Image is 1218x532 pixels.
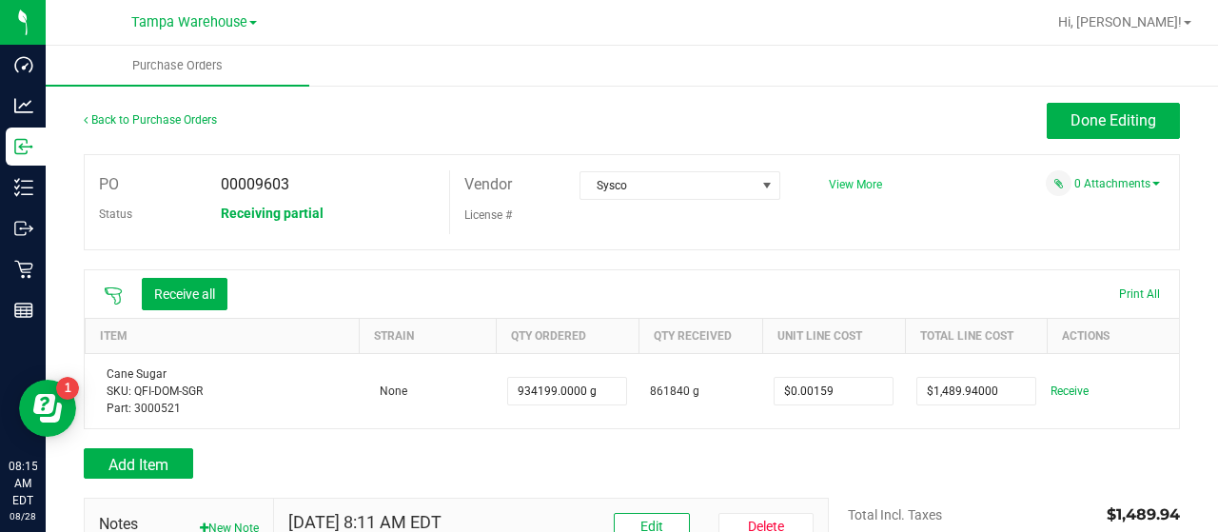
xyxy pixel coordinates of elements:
label: License # [464,201,512,229]
span: Done Editing [1071,111,1156,129]
input: 0 g [508,378,626,404]
th: Actions [1048,318,1179,353]
th: Strain [359,318,496,353]
span: Total Incl. Taxes [848,507,942,522]
a: 0 Attachments [1074,177,1160,190]
p: 08:15 AM EDT [9,458,37,509]
button: Add Item [84,448,193,479]
inline-svg: Retail [14,260,33,279]
inline-svg: Dashboard [14,55,33,74]
button: Done Editing [1047,103,1180,139]
label: PO [99,170,119,199]
span: Sysco [580,172,756,199]
div: Cane Sugar SKU: QFI-DOM-SGR Part: 3000521 [97,365,348,417]
a: Purchase Orders [46,46,309,86]
inline-svg: Analytics [14,96,33,115]
label: Vendor [464,170,512,199]
th: Item [86,318,360,353]
th: Qty Received [638,318,762,353]
th: Total Line Cost [905,318,1048,353]
input: $0.00000 [917,378,1035,404]
span: Hi, [PERSON_NAME]! [1058,14,1182,30]
span: Add Item [108,456,168,474]
span: 00009603 [221,175,289,193]
span: Tampa Warehouse [131,14,247,30]
th: Unit Line Cost [762,318,905,353]
button: Receive all [142,278,227,310]
iframe: Resource center unread badge [56,377,79,400]
inline-svg: Reports [14,301,33,320]
span: $1,489.94 [1107,505,1180,523]
inline-svg: Inventory [14,178,33,197]
inline-svg: Outbound [14,219,33,238]
span: Scan packages to receive [104,286,123,305]
span: Attach a document [1046,170,1071,196]
span: Receive [1051,380,1089,403]
span: None [370,384,407,398]
iframe: Resource center [19,380,76,437]
h4: [DATE] 8:11 AM EDT [288,513,442,532]
span: 861840 g [650,383,699,400]
input: $0.00000 [775,378,893,404]
a: Back to Purchase Orders [84,113,217,127]
label: Status [99,200,132,228]
th: Qty Ordered [496,318,638,353]
span: Print All [1119,287,1160,301]
inline-svg: Inbound [14,137,33,156]
span: Receiving partial [221,206,324,221]
p: 08/28 [9,509,37,523]
span: Purchase Orders [107,57,248,74]
a: View More [829,178,882,191]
